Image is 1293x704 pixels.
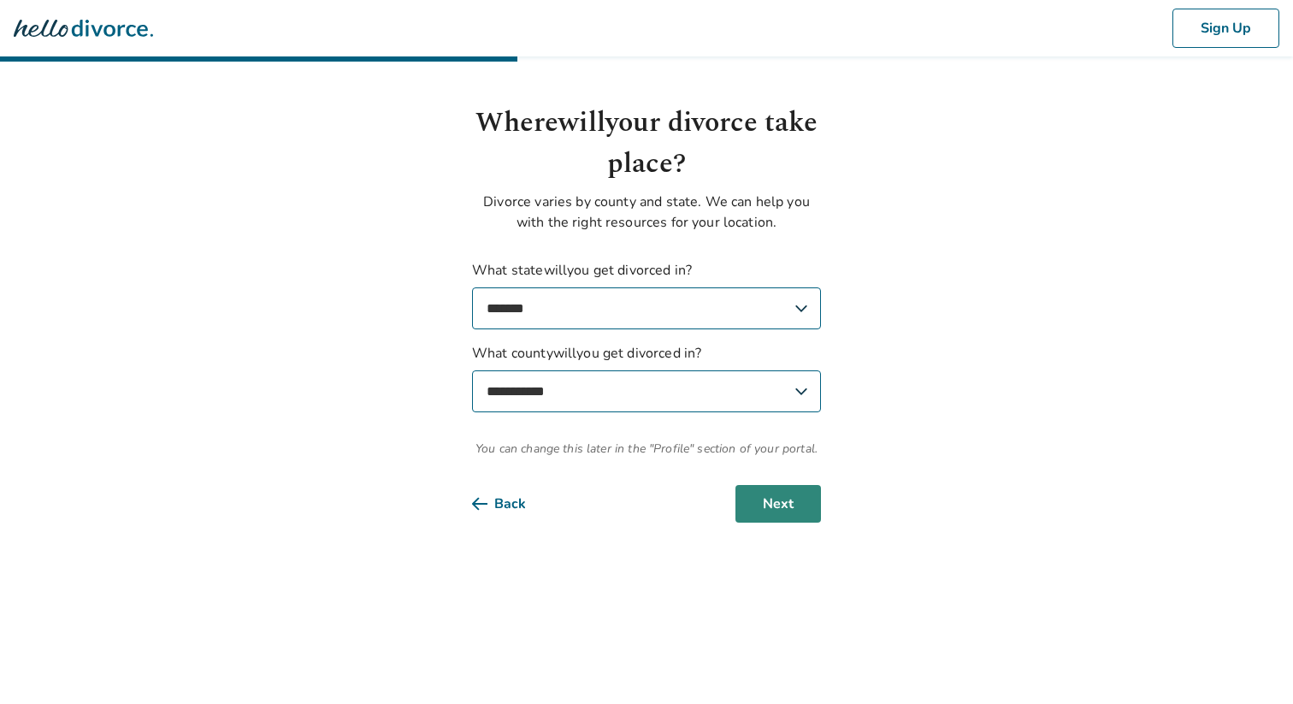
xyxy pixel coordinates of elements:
[472,287,821,329] select: What statewillyou get divorced in?
[1207,622,1293,704] iframe: Chat Widget
[472,343,821,412] label: What county will you get divorced in?
[472,260,821,329] label: What state will you get divorced in?
[1172,9,1279,48] button: Sign Up
[472,440,821,458] span: You can change this later in the "Profile" section of your portal.
[472,192,821,233] p: Divorce varies by county and state. We can help you with the right resources for your location.
[472,103,821,185] h1: Where will your divorce take place?
[472,370,821,412] select: What countywillyou get divorced in?
[472,485,553,523] button: Back
[735,485,821,523] button: Next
